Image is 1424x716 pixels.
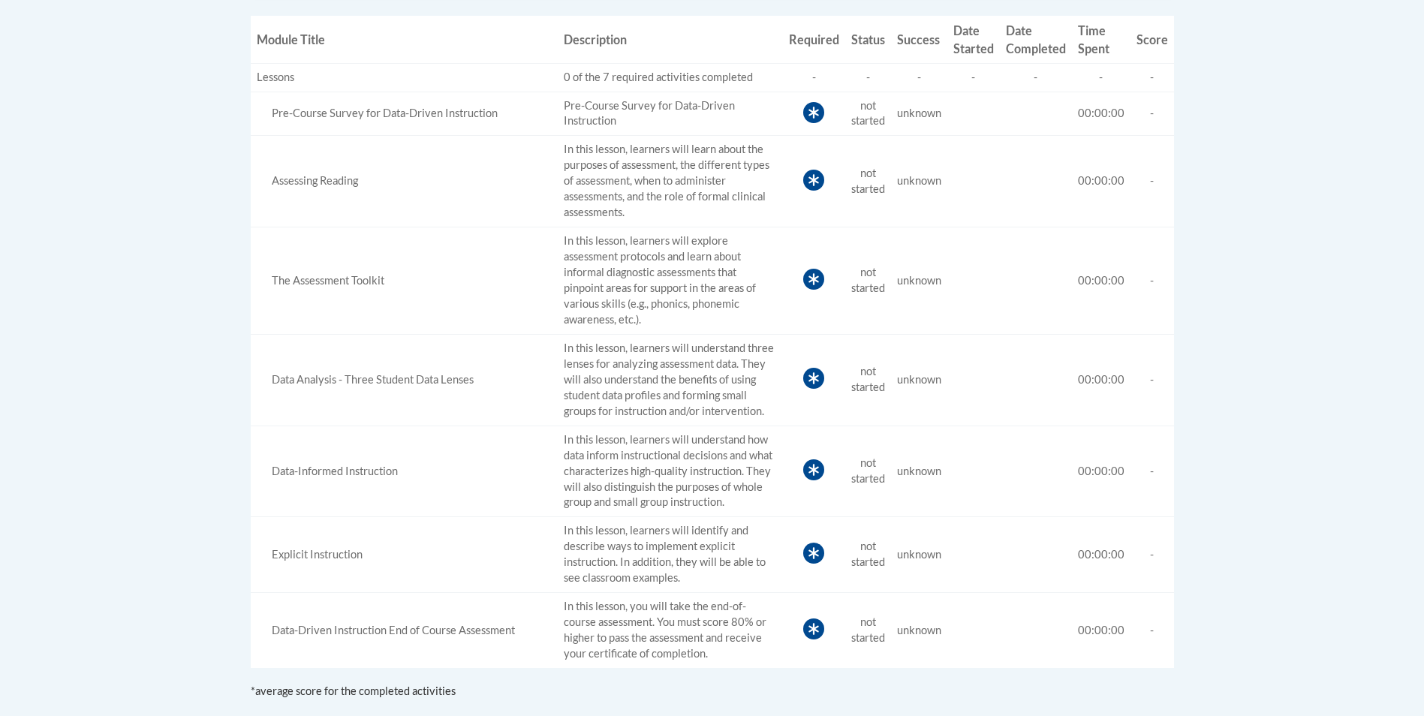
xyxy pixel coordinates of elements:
[1078,174,1124,187] span: 00:00:00
[257,623,552,639] div: In this lesson, you will take the end-of-course assessment. You must score 80% or higher to pass ...
[1072,63,1130,92] td: -
[558,16,783,63] th: Description
[558,227,783,335] td: In this lesson, learners will explore assessment protocols and learn about informal diagnostic as...
[1150,274,1154,287] span: -
[897,174,941,187] span: unknown
[1150,174,1154,187] span: -
[1078,274,1124,287] span: 00:00:00
[558,334,783,426] td: In this lesson, learners will understand three lenses for analyzing assessment data. They will al...
[1150,548,1154,561] span: -
[1000,16,1072,63] th: Date Completed
[947,16,1000,63] th: Date Started
[257,372,552,388] div: In this lesson, learners will understand three lenses for analyzing assessment data. They will al...
[845,16,891,63] th: Status
[783,63,845,92] td: -
[1078,107,1124,119] span: 00:00:00
[1150,465,1154,477] span: -
[1072,16,1130,63] th: Time Spent
[564,70,777,86] div: 0 of the 7 required activities completed
[1150,373,1154,386] span: -
[1150,624,1154,636] span: -
[783,16,845,63] th: Required
[851,266,885,294] span: not started
[897,107,941,119] span: unknown
[558,136,783,227] td: In this lesson, learners will learn about the purposes of assessment, the different types of asse...
[897,465,941,477] span: unknown
[1078,373,1124,386] span: 00:00:00
[1000,63,1072,92] td: -
[851,540,885,568] span: not started
[845,63,891,92] td: -
[251,684,456,697] span: *average score for the completed activities
[897,373,941,386] span: unknown
[1150,107,1154,119] span: -
[257,173,552,189] div: In this lesson, learners will learn about the purposes of assessment, the different types of asse...
[257,70,552,86] div: Lessons
[558,517,783,593] td: In this lesson, learners will identify and describe ways to implement explicit instruction. In ad...
[851,99,885,128] span: not started
[1130,16,1174,63] th: Score
[851,615,885,644] span: not started
[891,63,947,92] td: -
[251,16,558,63] th: Module Title
[947,63,1000,92] td: -
[257,106,552,122] div: Pre-Course Survey for Data-Driven Instruction
[558,92,783,136] td: Pre-Course Survey for Data-Driven Instruction
[257,273,552,289] div: In this lesson, learners will explore assessment protocols and learn about informal diagnostic as...
[851,456,885,485] span: not started
[257,464,552,480] div: In this lesson, learners will understand how data inform instructional decisions and what charact...
[897,274,941,287] span: unknown
[558,593,783,668] td: In this lesson, you will take the end-of-course assessment. You must score 80% or higher to pass ...
[1078,624,1124,636] span: 00:00:00
[558,426,783,517] td: In this lesson, learners will understand how data inform instructional decisions and what charact...
[1150,71,1154,83] span: -
[851,365,885,393] span: not started
[897,624,941,636] span: unknown
[851,167,885,195] span: not started
[1078,465,1124,477] span: 00:00:00
[257,547,552,563] div: In this lesson, learners will identify and describe ways to implement explicit instruction. In ad...
[1078,548,1124,561] span: 00:00:00
[897,548,941,561] span: unknown
[891,16,947,63] th: Success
